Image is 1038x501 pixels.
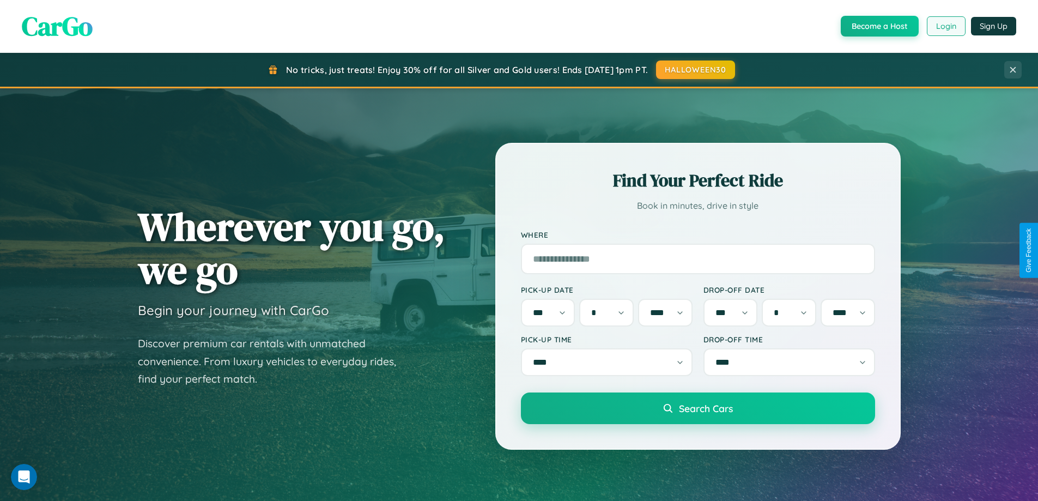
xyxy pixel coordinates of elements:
[1025,228,1033,273] div: Give Feedback
[679,402,733,414] span: Search Cars
[971,17,1016,35] button: Sign Up
[927,16,966,36] button: Login
[703,285,875,294] label: Drop-off Date
[521,168,875,192] h2: Find Your Perfect Ride
[521,393,875,424] button: Search Cars
[138,205,445,291] h1: Wherever you go, we go
[521,285,693,294] label: Pick-up Date
[11,464,37,490] iframe: Intercom live chat
[841,16,919,37] button: Become a Host
[22,8,93,44] span: CarGo
[656,61,735,79] button: HALLOWEEN30
[521,335,693,344] label: Pick-up Time
[138,335,410,388] p: Discover premium car rentals with unmatched convenience. From luxury vehicles to everyday rides, ...
[521,230,875,239] label: Where
[521,198,875,214] p: Book in minutes, drive in style
[138,302,329,318] h3: Begin your journey with CarGo
[286,64,648,75] span: No tricks, just treats! Enjoy 30% off for all Silver and Gold users! Ends [DATE] 1pm PT.
[703,335,875,344] label: Drop-off Time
